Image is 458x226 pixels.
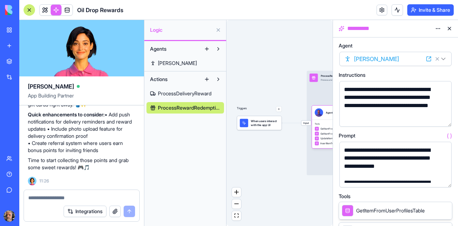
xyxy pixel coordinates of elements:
div: ProcessRewardRedemption [321,74,425,78]
div: Process a reward card redemption by checking user points, deducting points, and generating a rede... [321,79,425,81]
button: Integrations [64,206,106,217]
span: Agent [339,43,353,48]
button: Invite & Share [407,4,454,16]
p: • Add push notifications for delivery reminders and reward updates • Include photo upload feature... [28,111,135,154]
div: When users interact with the app UI [237,116,282,130]
button: zoom in [232,187,241,197]
button: zoom out [232,199,241,209]
span: Logic [150,26,213,34]
button: Actions [146,74,201,85]
span: InsertItemToRedemptionsTable [320,142,354,145]
div: AgentCall [326,111,337,114]
div: Triggers [237,95,282,130]
span: ProcessDeliveryReward [158,90,211,97]
span: GetItemFromUserProfilesTable [356,207,425,214]
span: Actions [150,76,168,83]
strong: Quick enhancements to consider: [28,111,105,117]
img: ACg8ocIezeFhU9NF-VSa1jlEGb8JLTgz2WEO09NMzgpEUA5ox3LJlOuH=s96-c [4,210,15,222]
span: Agents [150,45,166,52]
a: [PERSON_NAME] [146,57,224,69]
img: Ella_00000_wcx2te.png [28,177,36,185]
span: Tools [315,122,354,125]
span: App Building Partner [28,92,135,105]
span: Prompt [339,133,355,138]
span: 11:26 [39,178,49,184]
a: ProcessRewardRedemption [146,102,224,114]
span: ProcessRewardRedemption [158,104,220,111]
span: Oil Drop Rewards [77,6,123,14]
a: ProcessDeliveryReward [146,88,224,99]
button: Agents [146,43,201,55]
span: Instructions [339,72,365,77]
p: Time to start collecting those points and grab some sweet rewards! 🎮🎵 [28,157,135,171]
div: InputProcessRewardRedemptionProcess a reward card redemption by checking user points, deducting p... [307,71,448,175]
span: [PERSON_NAME] [28,82,74,91]
span: GetItemFromUserProfilesTable [320,127,354,131]
span: [PERSON_NAME] [158,60,197,67]
img: logo [5,5,49,15]
span: When users interact with the app UI [251,119,279,127]
span: UpdateItemInUserProfilesTable [320,137,354,140]
button: fit view [232,211,241,221]
span: Input [301,121,311,126]
p: Triggers [237,106,247,112]
div: AgentCallToolsGetItemFromUserProfilesTableGetItemFromRewardCardsTableUpdateItemInUserProfilesTabl... [312,106,357,148]
span: GetItemFromRewardCardsTable [320,132,354,135]
span: Tools [339,194,350,199]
